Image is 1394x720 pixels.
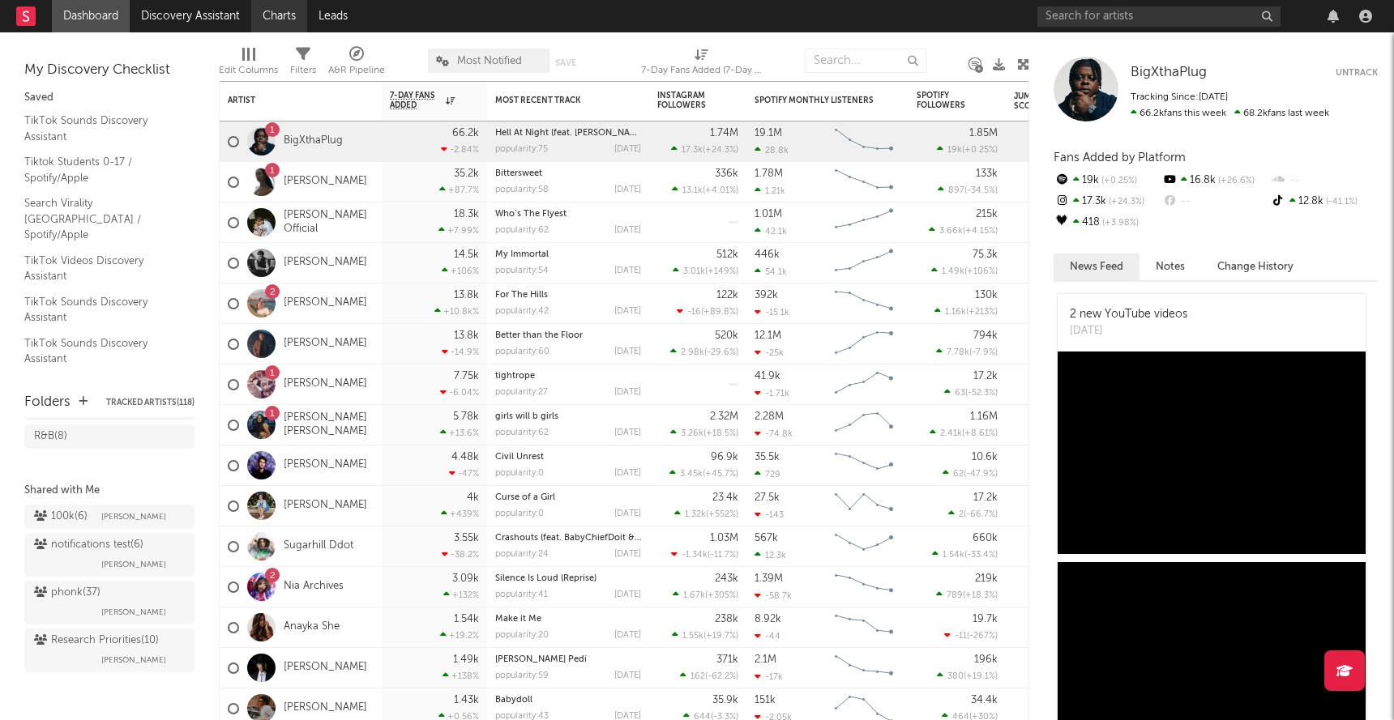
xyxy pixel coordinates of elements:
[1161,170,1269,191] div: 16.8k
[1323,198,1358,207] span: -41.1 %
[454,533,479,543] div: 3.55k
[827,324,900,364] svg: Chart title
[452,128,479,138] div: 66.2k
[706,429,736,438] span: +18.5 %
[1106,198,1144,207] span: +24.3 %
[284,411,374,439] a: [PERSON_NAME] [PERSON_NAME]
[755,371,780,381] div: 41.9k
[495,696,532,705] a: Babydoll
[1336,65,1378,81] button: Untrack
[947,146,962,155] span: 19k
[614,388,641,397] div: [DATE]
[495,493,641,502] div: Curse of a Girl
[1100,219,1139,228] span: +3.98 %
[711,452,738,462] div: 96.9k
[390,91,442,110] span: 7-Day Fans Added
[284,296,367,310] a: [PERSON_NAME]
[671,144,738,155] div: ( )
[284,539,353,553] a: Sugarhill Ddot
[755,388,789,398] div: -1.71k
[1131,65,1207,81] a: BigXthaPlug
[755,226,787,236] div: 42.1k
[495,96,617,105] div: Most Recent Track
[495,469,544,478] div: popularity: 0
[1054,212,1161,233] div: 418
[495,590,548,599] div: popularity: 41
[641,40,763,87] div: 7-Day Fans Added (7-Day Fans Added)
[24,153,178,186] a: Tiktok Students 0-17 / Spotify/Apple
[614,145,641,154] div: [DATE]
[710,533,738,543] div: 1.03M
[495,388,548,397] div: popularity: 27
[1014,577,1079,597] div: 59.5
[495,169,542,178] a: Bittersweet
[715,614,738,624] div: 238k
[101,507,166,526] span: [PERSON_NAME]
[805,49,926,73] input: Search...
[24,334,178,368] a: TikTok Sounds Discovery Assistant
[101,650,166,670] span: [PERSON_NAME]
[495,412,558,421] a: girls will b girls
[24,61,195,80] div: My Discovery Checklist
[967,551,995,560] span: -33.4 %
[1161,191,1269,212] div: --
[440,428,479,438] div: +13.6 %
[1054,151,1186,164] span: Fans Added by Platform
[755,96,876,105] div: Spotify Monthly Listeners
[614,428,641,437] div: [DATE]
[441,144,479,155] div: -2.84 %
[942,267,964,276] span: 1.49k
[451,452,479,462] div: 4.48k
[973,249,998,260] div: 75.3k
[1014,334,1079,354] div: 71.3
[328,40,385,87] div: A&R Pipeline
[827,243,900,283] svg: Chart title
[441,509,479,519] div: +439 %
[495,615,541,624] a: Make it Me
[669,468,738,479] div: ( )
[24,112,178,145] a: TikTok Sounds Discovery Assistant
[1140,253,1201,280] button: Notes
[219,40,278,87] div: Edit Columns
[24,194,178,244] a: Search Virality [GEOGRAPHIC_DATA] / Spotify/Apple
[682,551,708,560] span: -1.34k
[24,393,71,412] div: Folders
[967,186,995,195] span: -34.5 %
[442,549,479,560] div: -38.2 %
[495,347,549,356] div: popularity: 60
[614,266,641,275] div: [DATE]
[1014,253,1079,273] div: 83.0
[755,209,782,219] div: 1.01M
[1014,92,1054,111] div: Jump Score
[755,168,783,179] div: 1.78M
[931,266,998,276] div: ( )
[755,590,792,601] div: -58.7k
[969,308,995,317] span: +213 %
[1270,191,1378,212] div: 12.8k
[467,492,479,503] div: 4k
[24,581,195,624] a: phonk(37)[PERSON_NAME]
[495,534,676,543] a: Crashouts (feat. BabyChiefDoit & Baby Kia)
[755,145,789,156] div: 28.8k
[284,175,367,189] a: [PERSON_NAME]
[973,492,998,503] div: 17.2k
[755,533,778,543] div: 567k
[755,469,780,479] div: 729
[1014,456,1079,475] div: 78.5
[24,88,195,108] div: Saved
[827,364,900,405] svg: Chart title
[973,533,998,543] div: 660k
[439,185,479,195] div: +87.7 %
[755,266,787,277] div: 54.1k
[614,509,641,518] div: [DATE]
[614,347,641,356] div: [DATE]
[495,210,641,219] div: Who’s The Flyest
[947,348,969,357] span: 7.78k
[284,209,374,236] a: [PERSON_NAME] Official
[972,348,995,357] span: -7.9 %
[934,306,998,317] div: ( )
[495,266,549,275] div: popularity: 54
[284,458,367,472] a: [PERSON_NAME]
[959,510,964,519] span: 2
[708,591,736,600] span: +305 %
